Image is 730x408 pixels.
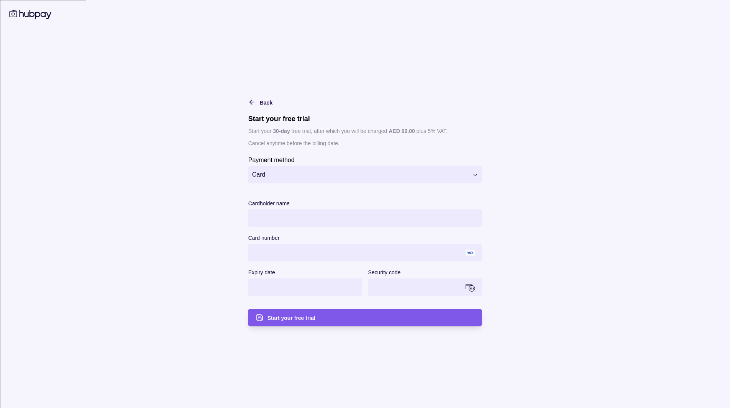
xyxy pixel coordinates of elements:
label: Security code [368,267,401,277]
p: 30 -day [273,128,290,134]
h1: Start your free trial [248,114,482,123]
label: Expiry date [248,267,275,277]
label: Payment method [248,155,295,164]
p: AED 99.00 [389,128,415,134]
label: Card number [248,233,280,242]
p: Payment method [248,156,295,163]
label: Cardholder name [248,198,290,208]
p: Cancel anytime before the billing date. [248,139,482,147]
span: Start your free trial [267,315,315,321]
span: Back [260,99,272,105]
p: Start your free trial, after which you will be charged plus 5% VAT. [248,126,482,135]
button: Start your free trial [248,309,482,326]
button: Back [248,97,272,107]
